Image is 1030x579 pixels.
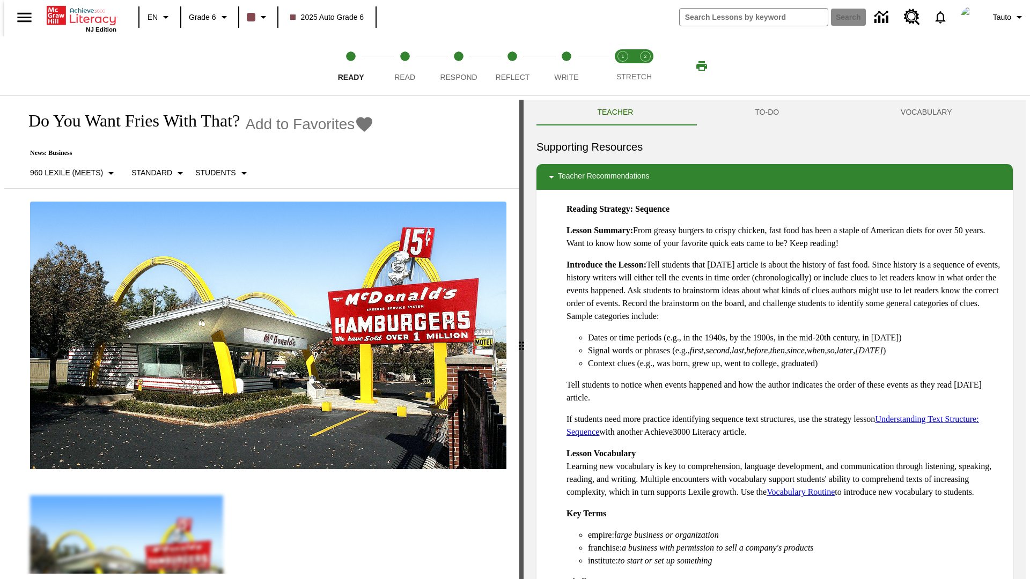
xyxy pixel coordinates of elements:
a: Data Center [868,3,897,32]
p: Tell students that [DATE] article is about the history of fast food. Since history is a sequence ... [566,258,1004,323]
button: Grade: Grade 6, Select a grade [185,8,235,27]
strong: Lesson Vocabulary [566,449,636,458]
em: second [706,346,730,355]
button: TO-DO [694,100,840,125]
button: Reflect step 4 of 5 [481,36,543,95]
span: 2025 Auto Grade 6 [290,12,364,23]
span: Read [394,73,415,81]
a: Understanding Text Structure: Sequence [566,414,979,436]
img: One of the first McDonald's stores, with the iconic red sign and golden arches. [30,202,506,470]
button: Select a new avatar [954,3,989,31]
strong: Sequence [635,204,669,213]
button: Stretch Read step 1 of 2 [607,36,638,95]
img: Avatar [961,6,982,28]
li: empire: [588,529,1004,541]
li: franchise: [588,541,1004,554]
span: NJ Edition [86,26,116,33]
span: Grade 6 [189,12,216,23]
em: before [746,346,768,355]
p: Standard [131,167,172,179]
div: Teacher Recommendations [536,164,1013,190]
button: Respond step 3 of 5 [428,36,490,95]
button: Ready step 1 of 5 [320,36,382,95]
a: Resource Center, Will open in new tab [897,3,926,32]
button: Open side menu [9,2,40,33]
div: Home [47,4,116,33]
em: first [690,346,704,355]
span: EN [148,12,158,23]
button: Class color is dark brown. Change class color [242,8,274,27]
strong: Introduce the Lesson: [566,260,646,269]
button: Stretch Respond step 2 of 2 [630,36,661,95]
button: Print [685,56,719,76]
p: Teacher Recommendations [558,170,649,183]
p: From greasy burgers to crispy chicken, fast food has been a staple of American diets for over 50 ... [566,224,1004,250]
li: Context clues (e.g., was born, grew up, went to college, graduated) [588,357,1004,370]
button: Select Lexile, 960 Lexile (Meets) [26,164,122,183]
text: 1 [621,54,624,59]
button: Add to Favorites - Do You Want Fries With That? [245,115,374,133]
em: then [770,346,785,355]
button: Read step 2 of 5 [373,36,436,95]
button: Write step 5 of 5 [535,36,598,95]
span: Reflect [496,73,530,81]
em: large business or organization [614,530,719,539]
em: when [807,346,825,355]
button: VOCABULARY [840,100,1013,125]
div: activity [524,100,1026,579]
p: Tell students to notice when events happened and how the author indicates the order of these even... [566,378,1004,404]
p: Learning new vocabulary is key to comprehension, language development, and communication through ... [566,447,1004,499]
div: reading [4,100,519,574]
em: to start or set up something [618,556,712,565]
strong: Reading Strategy: [566,204,633,213]
p: 960 Lexile (Meets) [30,167,103,179]
li: Signal words or phrases (e.g., , , , , , , , , , ) [588,344,1004,357]
p: If students need more practice identifying sequence text structures, use the strategy lesson with... [566,413,1004,439]
div: Press Enter or Spacebar and then press right and left arrow keys to move the slider [519,100,524,579]
text: 2 [644,54,646,59]
span: Respond [440,73,477,81]
li: Dates or time periods (e.g., in the 1940s, by the 1900s, in the mid-20th century, in [DATE]) [588,331,1004,344]
a: Notifications [926,3,954,31]
button: Select Student [191,164,254,183]
em: last [732,346,744,355]
p: Students [195,167,236,179]
h6: Supporting Resources [536,138,1013,155]
span: Write [554,73,578,81]
button: Scaffolds, Standard [127,164,191,183]
em: so [827,346,835,355]
button: Language: EN, Select a language [143,8,177,27]
em: [DATE] [855,346,883,355]
em: a business with permission to sell a company's products [622,543,814,552]
input: search field [680,9,828,26]
strong: Lesson Summary: [566,226,633,235]
a: Vocabulary Routine [767,487,835,496]
em: since [787,346,805,355]
strong: Key Terms [566,509,606,518]
span: Add to Favorites [245,116,355,133]
em: later [837,346,853,355]
button: Teacher [536,100,694,125]
div: Instructional Panel Tabs [536,100,1013,125]
p: News: Business [17,149,374,157]
button: Profile/Settings [989,8,1030,27]
h1: Do You Want Fries With That? [17,111,240,131]
li: institute: [588,554,1004,567]
span: STRETCH [616,72,652,81]
span: Tauto [993,12,1011,23]
span: Ready [338,73,364,81]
